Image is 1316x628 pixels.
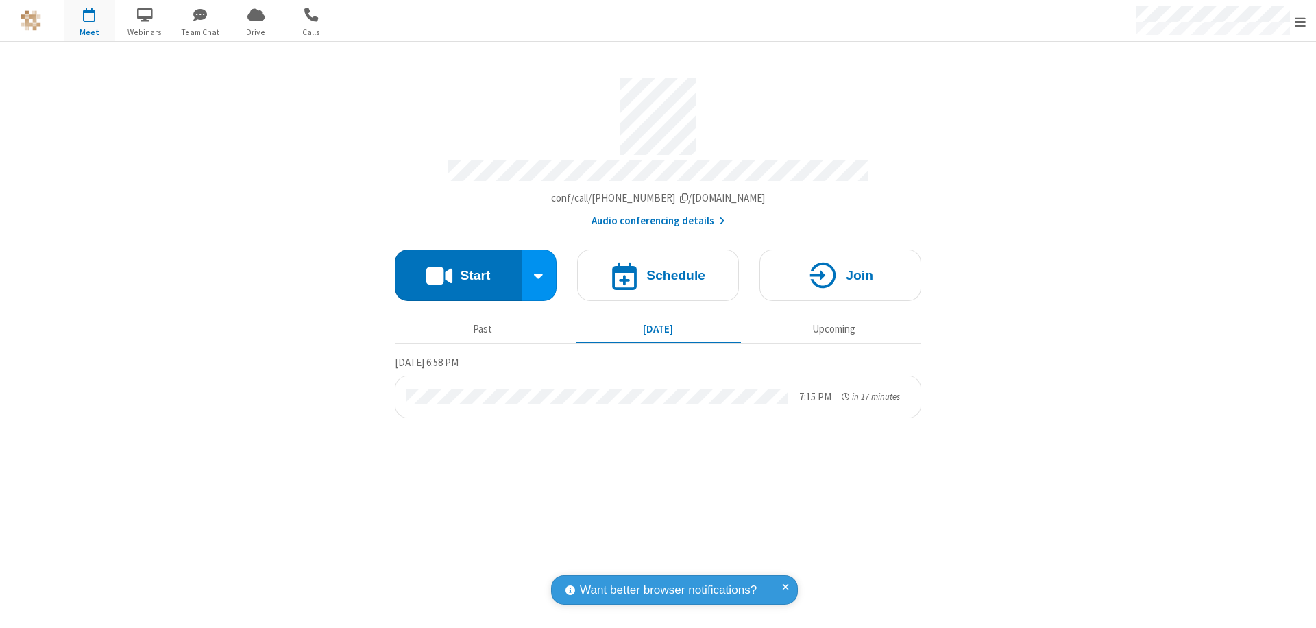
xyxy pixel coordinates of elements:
section: Today's Meetings [395,354,921,418]
span: Webinars [119,26,171,38]
span: Want better browser notifications? [580,581,757,599]
h4: Schedule [646,269,705,282]
span: [DATE] 6:58 PM [395,356,459,369]
h4: Start [460,269,490,282]
button: Schedule [577,250,739,301]
button: Upcoming [751,316,916,342]
button: Copy my meeting room linkCopy my meeting room link [551,191,766,206]
span: Team Chat [175,26,226,38]
span: in 17 minutes [852,391,900,402]
img: QA Selenium DO NOT DELETE OR CHANGE [21,10,41,31]
span: Drive [230,26,282,38]
button: [DATE] [576,316,741,342]
span: Calls [286,26,337,38]
span: Meet [64,26,115,38]
button: Audio conferencing details [592,213,725,229]
button: Past [400,316,565,342]
div: 7:15 PM [799,389,831,405]
span: Copy my meeting room link [551,191,766,204]
button: Join [759,250,921,301]
h4: Join [846,269,873,282]
button: Start [395,250,522,301]
section: Account details [395,68,921,229]
div: Start conference options [522,250,557,301]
